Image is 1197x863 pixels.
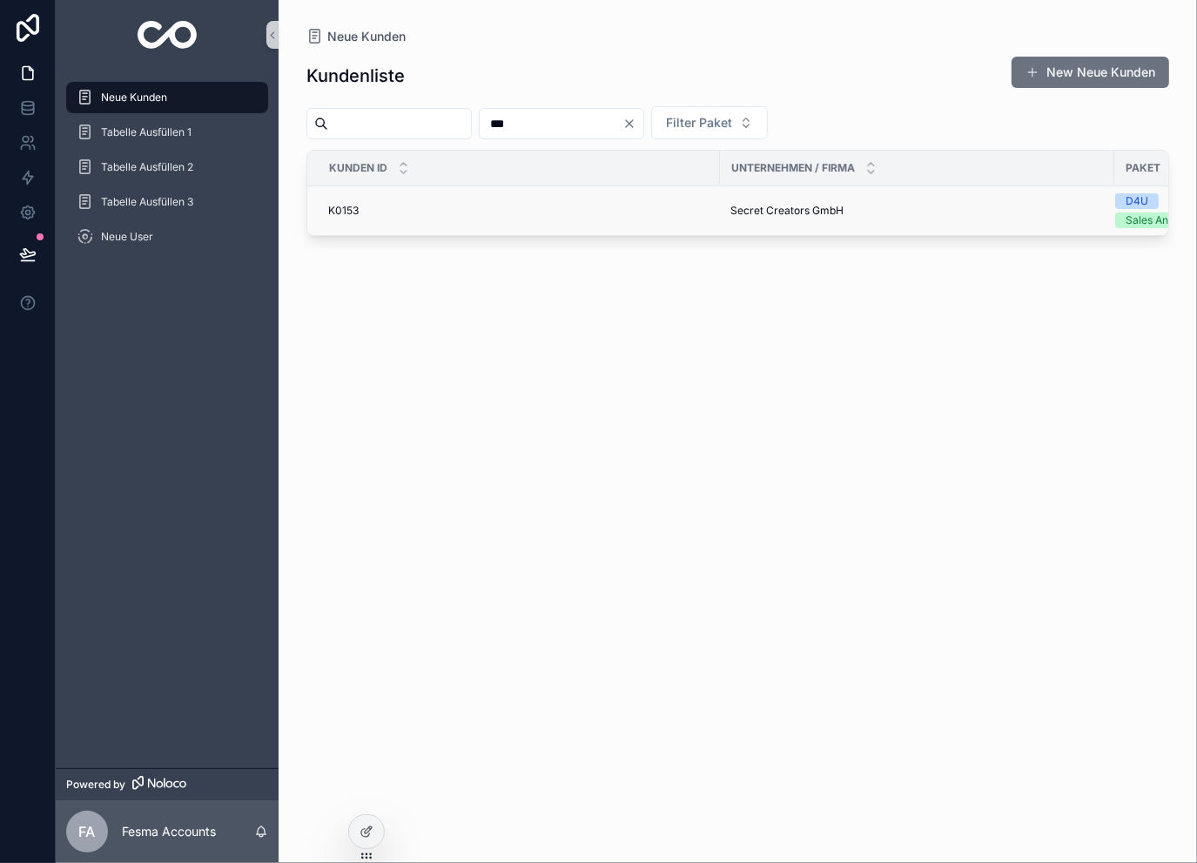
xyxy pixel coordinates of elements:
[101,160,193,174] span: Tabelle Ausfüllen 2
[730,204,844,218] span: Secret Creators GmbH
[306,64,405,88] h1: Kundenliste
[101,125,192,139] span: Tabelle Ausfüllen 1
[328,204,709,218] a: K0153
[56,70,279,275] div: scrollable content
[329,161,387,175] span: Kunden ID
[56,768,279,800] a: Powered by
[66,152,268,183] a: Tabelle Ausfüllen 2
[101,230,153,244] span: Neue User
[66,778,125,792] span: Powered by
[731,161,855,175] span: Unternehmen / Firma
[622,117,643,131] button: Clear
[101,91,167,105] span: Neue Kunden
[651,106,768,139] button: Select Button
[1126,161,1160,175] span: Paket
[66,221,268,253] a: Neue User
[66,82,268,113] a: Neue Kunden
[730,204,1104,218] a: Secret Creators GmbH
[66,117,268,148] a: Tabelle Ausfüllen 1
[79,821,96,842] span: FA
[306,28,406,45] a: Neue Kunden
[122,823,216,840] p: Fesma Accounts
[328,204,359,218] span: K0153
[1126,193,1148,209] div: D4U
[66,186,268,218] a: Tabelle Ausfüllen 3
[138,21,198,49] img: App logo
[666,114,732,131] span: Filter Paket
[1012,57,1169,88] button: New Neue Kunden
[101,195,193,209] span: Tabelle Ausfüllen 3
[327,28,406,45] span: Neue Kunden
